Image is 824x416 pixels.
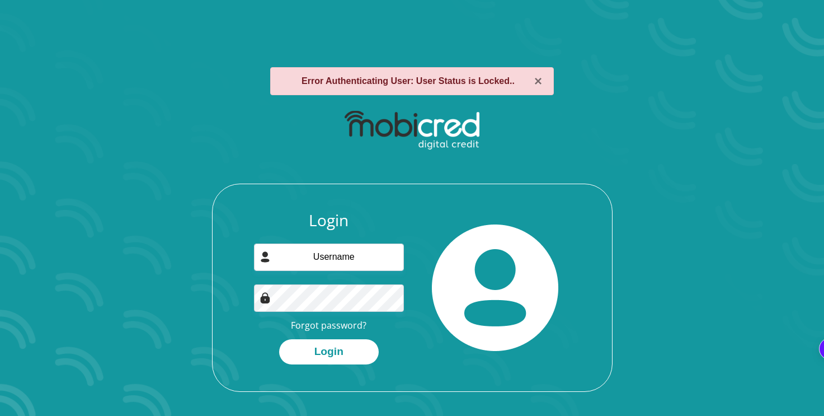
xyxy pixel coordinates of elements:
button: × [534,74,542,88]
button: Login [279,339,379,364]
img: user-icon image [260,251,271,263]
input: Username [254,244,404,271]
img: mobicred logo [345,111,479,150]
h3: Login [254,211,404,230]
img: Image [260,292,271,303]
strong: Error Authenticating User: User Status is Locked.. [302,76,515,86]
a: Forgot password? [291,319,366,331]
